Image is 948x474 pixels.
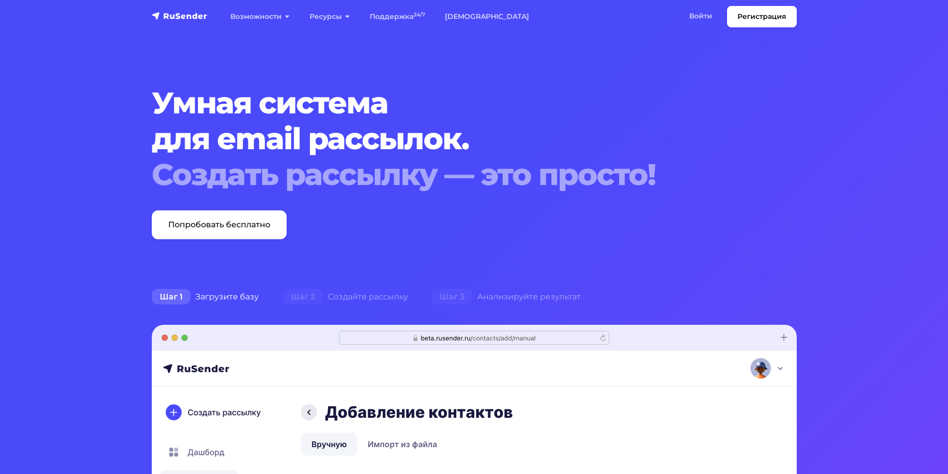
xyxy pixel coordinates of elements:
[220,6,300,27] a: Возможности
[727,6,797,27] a: Регистрация
[432,289,472,305] span: Шаг 3
[152,11,208,21] img: RuSender
[414,11,425,18] sup: 24/7
[152,289,191,305] span: Шаг 1
[152,85,742,192] h1: Умная система для email рассылок.
[420,287,593,307] div: Анализируйте результат
[283,289,323,305] span: Шаг 2
[271,287,420,307] div: Создайте рассылку
[435,6,539,27] a: [DEMOGRAPHIC_DATA]
[152,210,287,239] a: Попробовать бесплатно
[300,6,360,27] a: Ресурсы
[679,6,722,26] a: Войти
[152,157,742,192] div: Создать рассылку — это просто!
[360,6,435,27] a: Поддержка24/7
[140,287,271,307] div: Загрузите базу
